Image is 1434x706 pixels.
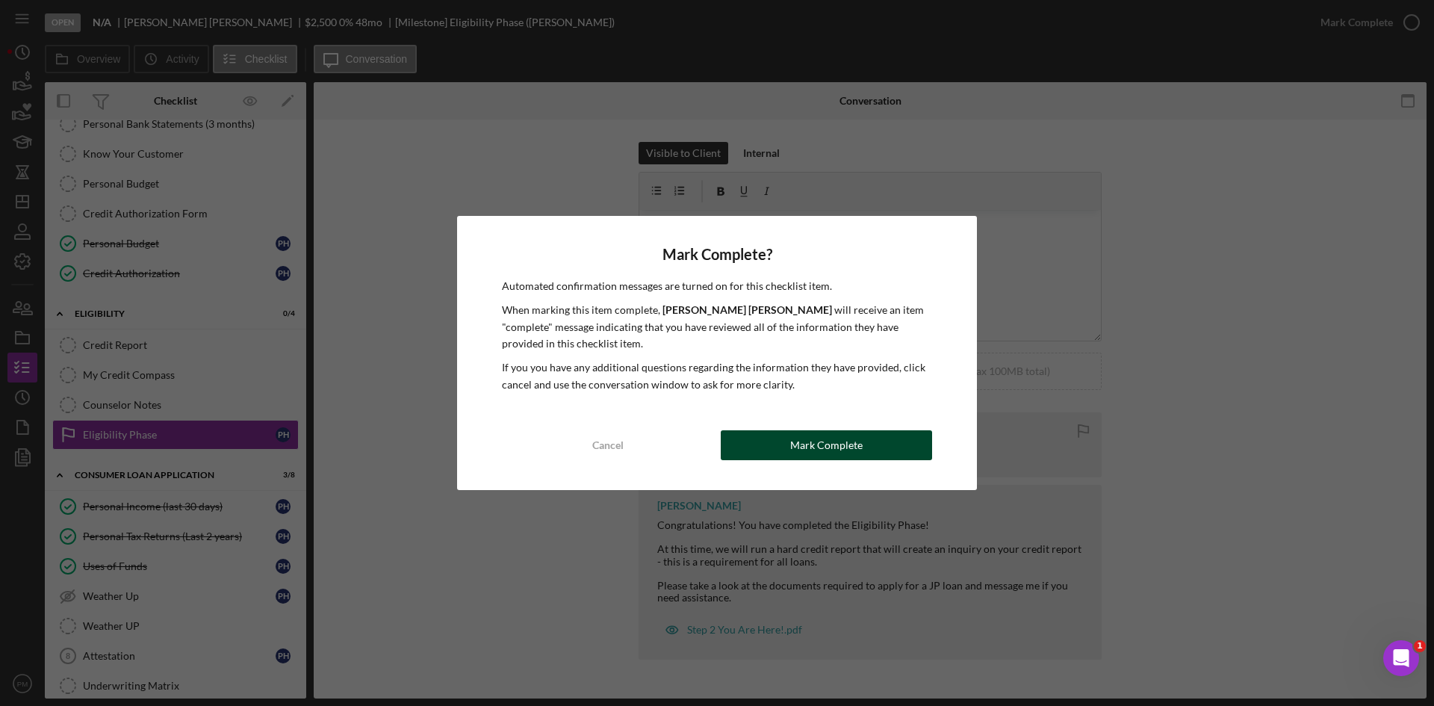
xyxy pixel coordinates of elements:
[502,246,932,263] h4: Mark Complete?
[502,359,932,393] p: If you you have any additional questions regarding the information they have provided, click canc...
[1414,640,1426,652] span: 1
[662,303,832,316] b: [PERSON_NAME] [PERSON_NAME]
[721,430,932,460] button: Mark Complete
[1383,640,1419,676] iframe: Intercom live chat
[592,430,624,460] div: Cancel
[502,302,932,352] p: When marking this item complete, will receive an item "complete" message indicating that you have...
[502,278,932,294] p: Automated confirmation messages are turned on for this checklist item.
[790,430,863,460] div: Mark Complete
[502,430,713,460] button: Cancel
